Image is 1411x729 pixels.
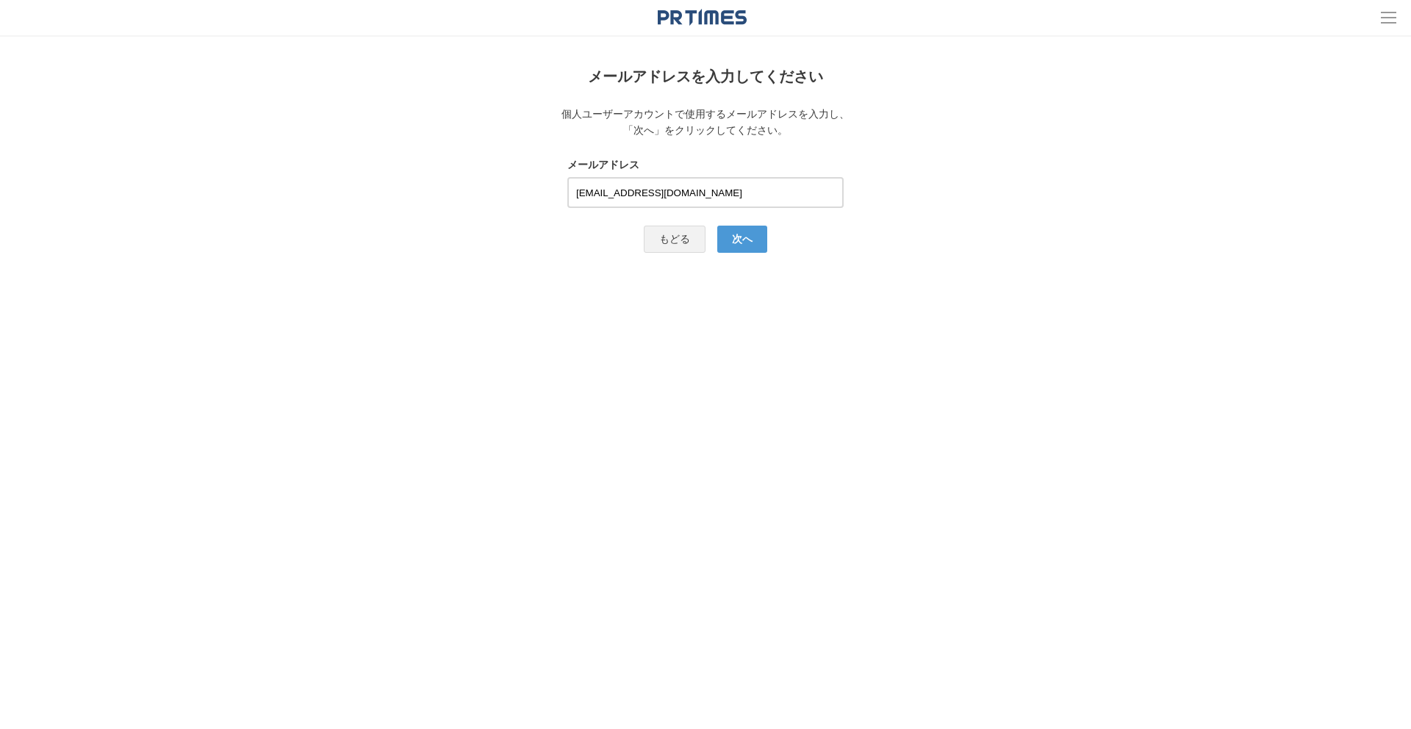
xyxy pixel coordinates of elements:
[658,9,747,26] img: PR TIMES
[470,106,942,139] p: 個人ユーザーアカウントで使用するメールアドレスを入力し、 「次へ」をクリックしてください。
[567,157,844,173] label: メールアドレス
[644,226,705,253] a: もどる
[717,226,767,253] button: 次へ
[470,65,942,88] h2: メールアドレスを入力してください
